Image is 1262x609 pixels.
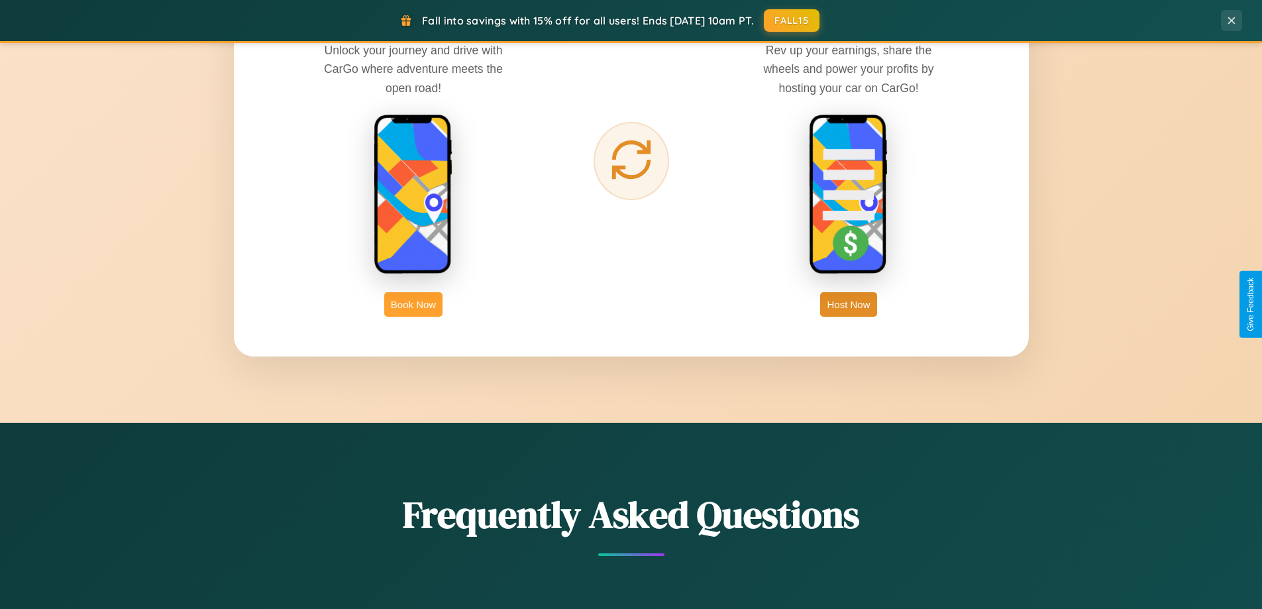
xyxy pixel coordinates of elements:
button: Host Now [820,292,876,317]
p: Unlock your journey and drive with CarGo where adventure meets the open road! [314,41,513,97]
button: Book Now [384,292,443,317]
img: rent phone [374,114,453,276]
h2: Frequently Asked Questions [234,489,1029,540]
span: Fall into savings with 15% off for all users! Ends [DATE] 10am PT. [422,14,754,27]
img: host phone [809,114,888,276]
button: FALL15 [764,9,819,32]
div: Give Feedback [1246,278,1255,331]
p: Rev up your earnings, share the wheels and power your profits by hosting your car on CarGo! [749,41,948,97]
